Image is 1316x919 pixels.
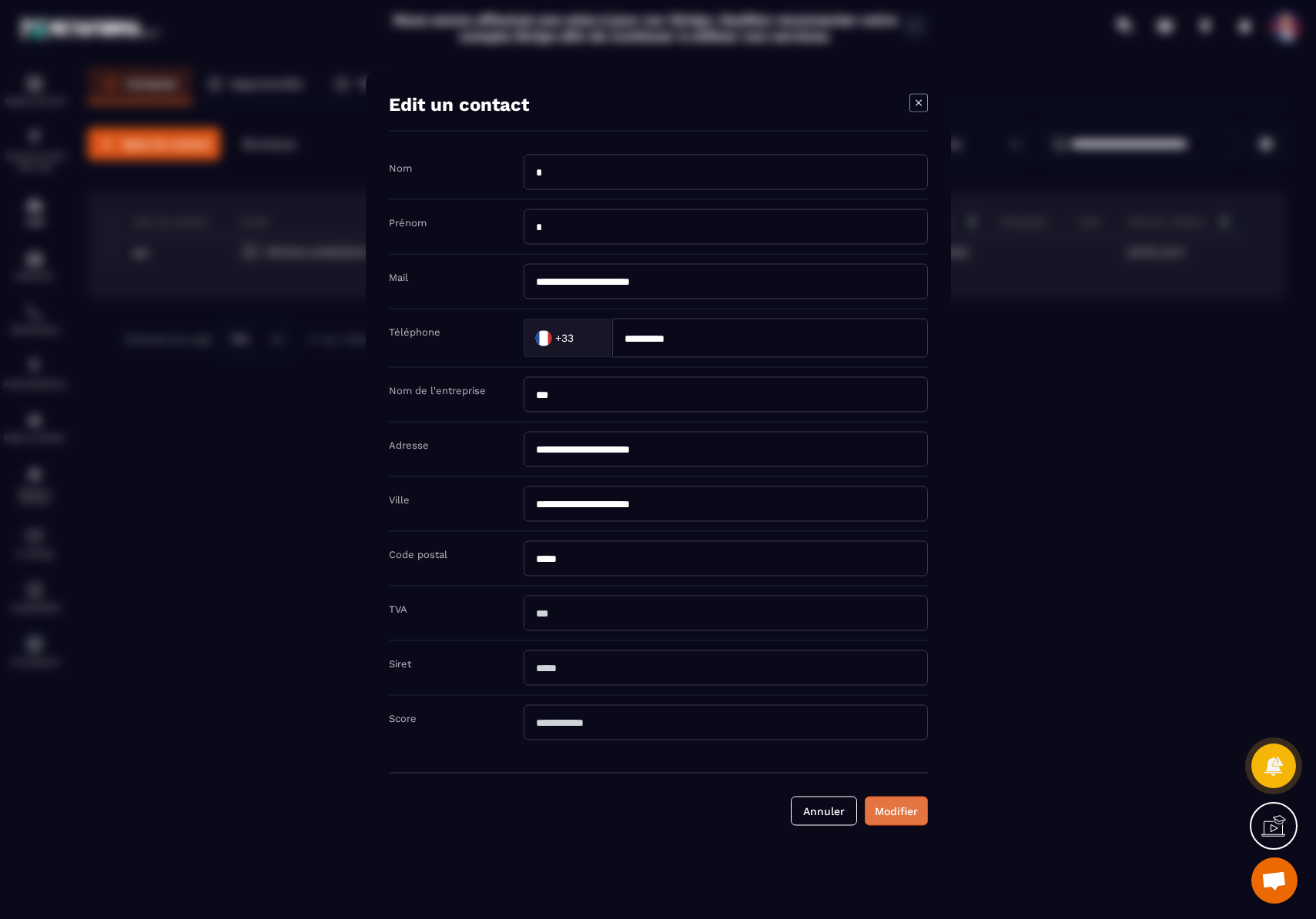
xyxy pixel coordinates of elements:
label: TVA [389,603,407,615]
button: Modifier [865,797,928,826]
div: Search for option [524,319,612,358]
a: Ouvrir le chat [1251,857,1298,904]
label: Nom [389,162,412,174]
button: Annuler [791,797,857,826]
span: +33 [554,330,573,346]
label: Nom de l'entreprise [389,385,486,396]
img: Country Flag [527,322,558,353]
input: Search for option [577,326,596,349]
label: Prénom [389,217,427,229]
label: Ville [389,494,410,506]
label: Adresse [389,439,429,451]
label: Code postal [389,549,447,560]
h4: Edit un contact [389,94,529,115]
label: Score [389,713,417,724]
label: Téléphone [389,326,440,338]
label: Mail [389,272,408,283]
label: Siret [389,658,411,670]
